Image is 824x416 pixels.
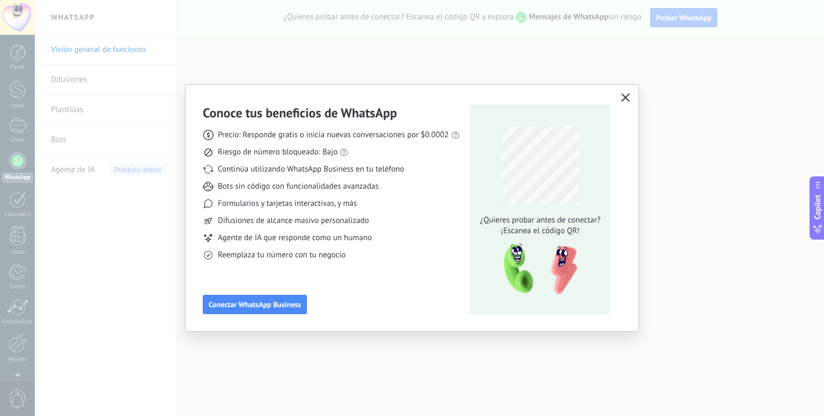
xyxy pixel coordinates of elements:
span: Copilot [812,195,823,220]
h3: Conoce tus beneficios de WhatsApp [203,105,397,121]
span: Bots sin código con funcionalidades avanzadas [218,181,379,192]
span: Conectar WhatsApp Business [209,301,301,308]
span: Continúa utilizando WhatsApp Business en tu teléfono [218,164,404,175]
span: Difusiones de alcance masivo personalizado [218,216,369,226]
span: ¡Escanea el código QR! [477,226,604,236]
span: Formularios y tarjetas interactivas, y más [218,198,357,209]
span: ¿Quieres probar antes de conectar? [477,215,604,226]
span: Reemplaza tu número con tu negocio [218,250,345,261]
span: Riesgo de número bloqueado: Bajo [218,147,337,158]
span: Precio: Responde gratis o inicia nuevas conversaciones por $0.0002 [218,130,449,140]
button: Conectar WhatsApp Business [203,295,307,314]
img: qr-pic-1x.png [495,241,579,298]
span: Agente de IA que responde como un humano [218,233,372,243]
